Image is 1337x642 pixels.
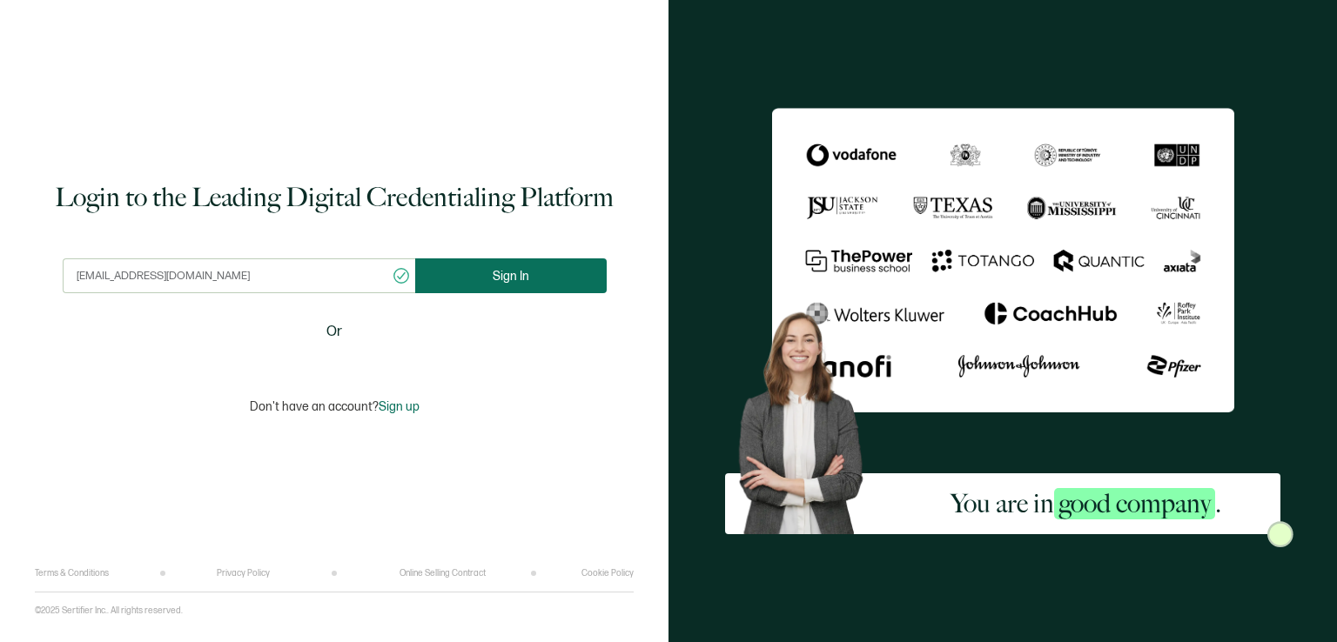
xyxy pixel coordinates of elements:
[250,399,420,414] p: Don't have an account?
[951,486,1221,521] h2: You are in .
[55,180,614,215] h1: Login to the Leading Digital Credentialing Platform
[379,399,420,414] span: Sign up
[725,301,891,534] img: Sertifier Login - You are in <span class="strong-h">good company</span>. Hero
[1054,488,1215,519] span: good company
[772,108,1234,412] img: Sertifier Login - You are in <span class="strong-h">good company</span>.
[63,258,415,293] input: Enter your work email address
[415,258,607,293] button: Sign In
[581,568,634,578] a: Cookie Policy
[400,568,486,578] a: Online Selling Contract
[392,266,411,285] ion-icon: checkmark circle outline
[493,270,529,283] span: Sign In
[326,321,342,343] span: Or
[1267,521,1293,547] img: Sertifier Login
[35,605,183,616] p: ©2025 Sertifier Inc.. All rights reserved.
[217,568,270,578] a: Privacy Policy
[35,568,109,578] a: Terms & Conditions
